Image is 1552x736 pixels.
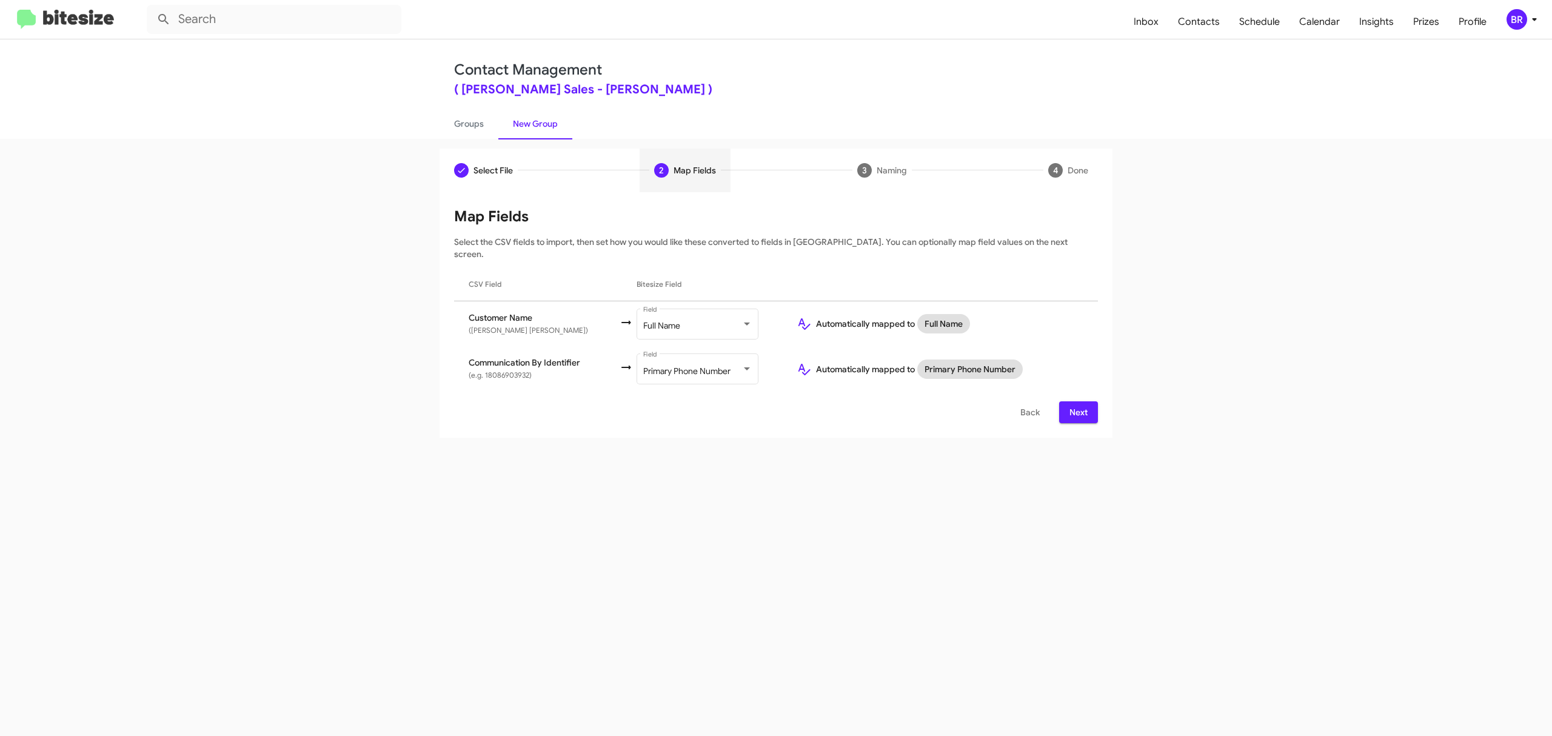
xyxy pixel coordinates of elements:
a: Contact Management [454,61,602,79]
th: Bitesize Field [637,267,786,301]
mat-chip: Full Name [917,314,970,333]
span: Communication By Identifier [469,356,619,369]
button: Back [1011,401,1049,423]
mat-chip: Primary Phone Number [917,360,1023,379]
span: Customer Name [469,312,619,324]
div: ( [PERSON_NAME] Sales - [PERSON_NAME] ) [454,84,1098,96]
a: Calendar [1289,4,1350,39]
span: Next [1069,401,1088,423]
span: Back [1020,401,1040,423]
input: Search [147,5,401,34]
p: Select the CSV fields to import, then set how you would like these converted to fields in [GEOGRA... [454,236,1098,260]
a: New Group [498,108,572,139]
a: Inbox [1124,4,1168,39]
h1: Map Fields [454,207,1098,226]
span: Primary Phone Number [643,366,731,376]
button: BR [1496,9,1539,30]
a: Schedule [1229,4,1289,39]
a: Groups [440,108,498,139]
button: Next [1059,401,1098,423]
span: (e.g. 18086903932) [469,370,532,380]
div: BR [1507,9,1527,30]
div: Automatically mapped to [797,360,1083,379]
a: Prizes [1403,4,1449,39]
a: Profile [1449,4,1496,39]
th: CSV Field [454,267,619,301]
span: ([PERSON_NAME] [PERSON_NAME]) [469,326,588,335]
span: Full Name [643,320,680,331]
a: Insights [1350,4,1403,39]
div: Automatically mapped to [797,314,1083,333]
a: Contacts [1168,4,1229,39]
